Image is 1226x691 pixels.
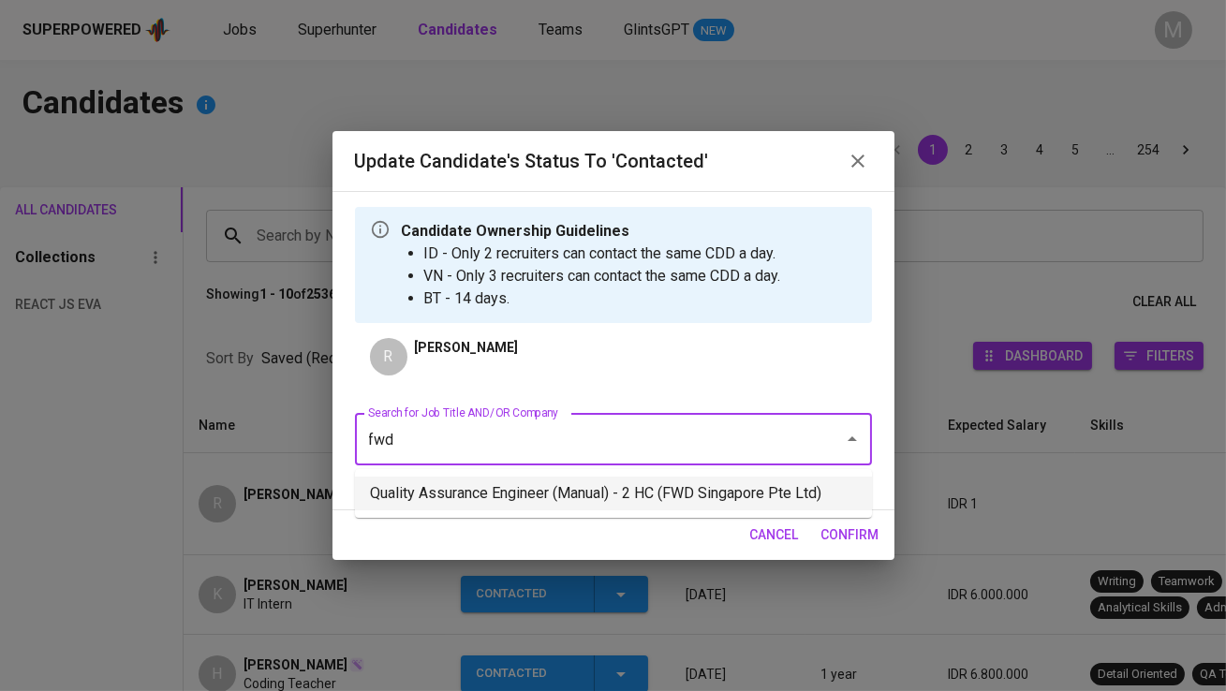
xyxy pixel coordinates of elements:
span: confirm [821,523,879,547]
button: cancel [743,518,806,552]
p: [PERSON_NAME] [415,338,519,357]
div: R [370,338,407,375]
li: ID - Only 2 recruiters can contact the same CDD a day. [424,243,781,265]
li: Quality Assurance Engineer (Manual) - 2 HC (FWD Singapore Pte Ltd) [355,477,872,510]
li: BT - 14 days. [424,287,781,310]
h6: Update Candidate's Status to 'Contacted' [355,146,709,176]
button: Close [839,426,865,452]
li: VN - Only 3 recruiters can contact the same CDD a day. [424,265,781,287]
button: confirm [814,518,887,552]
span: cancel [750,523,799,547]
p: Candidate Ownership Guidelines [402,220,781,243]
